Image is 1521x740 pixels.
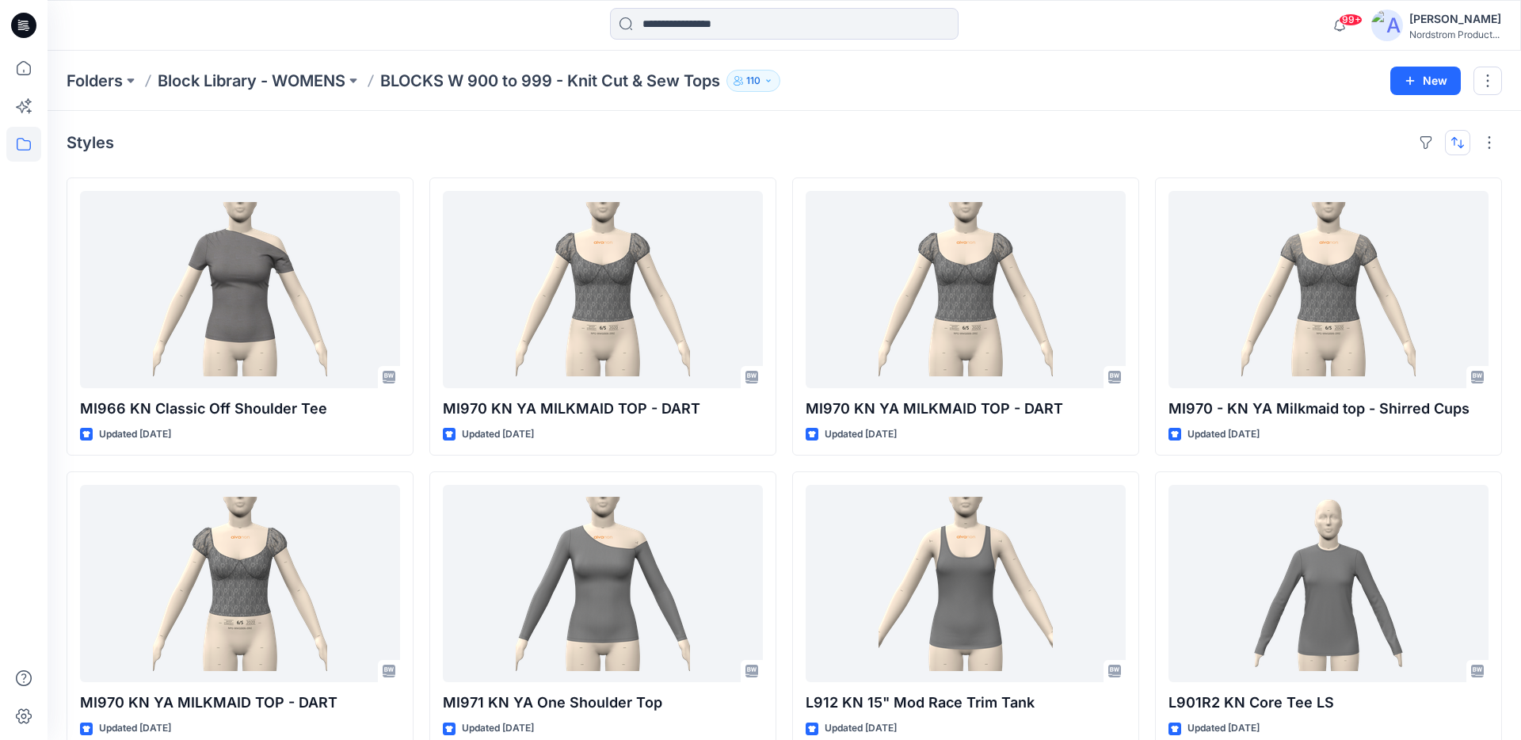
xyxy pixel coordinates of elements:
p: MI970 KN YA MILKMAID TOP - DART [80,692,400,714]
img: avatar [1371,10,1403,41]
p: MI971 KN YA One Shoulder Top [443,692,763,714]
p: MI970 - KN YA Milkmaid top - Shirred Cups [1168,398,1489,420]
p: Updated [DATE] [825,720,897,737]
p: MI970 KN YA MILKMAID TOP - DART [443,398,763,420]
a: Block Library - WOMENS [158,70,345,92]
a: L912 KN 15" Mod Race Trim Tank [806,485,1126,682]
p: MI966 KN Classic Off Shoulder Tee [80,398,400,420]
p: Updated [DATE] [462,426,534,443]
p: Updated [DATE] [825,426,897,443]
p: Updated [DATE] [99,720,171,737]
div: [PERSON_NAME] [1409,10,1501,29]
span: 99+ [1339,13,1363,26]
p: Updated [DATE] [1187,426,1260,443]
p: Updated [DATE] [462,720,534,737]
p: 110 [746,72,760,90]
a: MI966 KN Classic Off Shoulder Tee [80,191,400,388]
p: Updated [DATE] [1187,720,1260,737]
a: MI970 KN YA MILKMAID TOP - DART [806,191,1126,388]
h4: Styles [67,133,114,152]
a: Folders [67,70,123,92]
a: MI970 KN YA MILKMAID TOP - DART [80,485,400,682]
a: L901R2 KN Core Tee LS [1168,485,1489,682]
p: MI970 KN YA MILKMAID TOP - DART [806,398,1126,420]
p: BLOCKS W 900 to 999 - Knit Cut & Sew Tops [380,70,720,92]
button: New [1390,67,1461,95]
button: 110 [726,70,780,92]
a: MI971 KN YA One Shoulder Top [443,485,763,682]
p: Updated [DATE] [99,426,171,443]
p: L901R2 KN Core Tee LS [1168,692,1489,714]
a: MI970 KN YA MILKMAID TOP - DART [443,191,763,388]
div: Nordstrom Product... [1409,29,1501,40]
a: MI970 - KN YA Milkmaid top - Shirred Cups [1168,191,1489,388]
p: L912 KN 15" Mod Race Trim Tank [806,692,1126,714]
